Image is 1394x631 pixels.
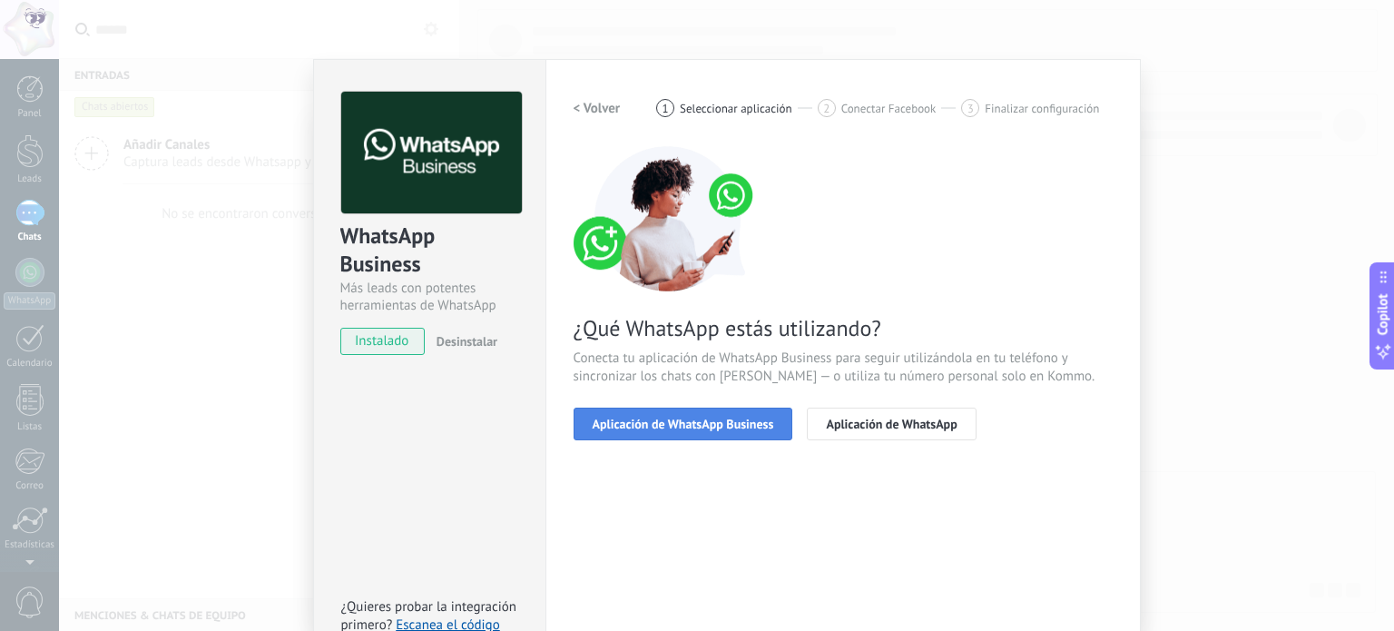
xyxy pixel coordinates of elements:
span: ¿Qué WhatsApp estás utilizando? [574,314,1113,342]
button: Aplicación de WhatsApp [807,408,976,440]
div: Más leads con potentes herramientas de WhatsApp [340,280,519,314]
button: Desinstalar [429,328,497,355]
span: Conecta tu aplicación de WhatsApp Business para seguir utilizándola en tu teléfono y sincronizar ... [574,350,1113,386]
span: instalado [341,328,424,355]
span: Finalizar configuración [985,102,1099,115]
div: WhatsApp Business [340,222,519,280]
img: logo_main.png [341,92,522,214]
span: 3 [967,101,974,116]
button: Aplicación de WhatsApp Business [574,408,793,440]
span: Aplicación de WhatsApp Business [593,418,774,430]
span: Copilot [1374,293,1392,335]
img: connect number [574,146,764,291]
span: 2 [823,101,830,116]
span: Conectar Facebook [841,102,937,115]
span: Seleccionar aplicación [680,102,792,115]
button: < Volver [574,92,621,124]
span: 1 [663,101,669,116]
span: Aplicación de WhatsApp [826,418,957,430]
span: Desinstalar [437,333,497,350]
h2: < Volver [574,100,621,117]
